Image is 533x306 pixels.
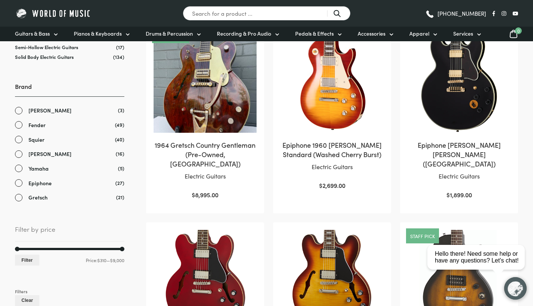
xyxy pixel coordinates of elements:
[281,30,384,190] a: Epiphone 1960 [PERSON_NAME] Standard (Washed Cherry Burst)Electric Guitars$2,699.00
[28,179,52,187] span: Epiphone
[154,30,257,133] img: 1964 Gretsch Country Gentleman (Pre-Owned, OHSC)
[425,8,486,19] a: [PHONE_NUMBER]
[15,193,124,202] a: Gretsch
[192,190,195,199] span: $
[15,295,39,306] button: Clear
[183,6,351,21] input: Search for a product ...
[410,234,435,238] a: Staff pick
[15,179,124,187] a: Epiphone
[74,30,122,37] span: Pianos & Keyboards
[358,30,385,37] span: Accessories
[15,164,124,173] a: Yamaha
[28,164,49,173] span: Yamaha
[154,171,257,181] p: Electric Guitars
[515,27,522,34] span: 0
[15,255,124,265] div: Price: —
[453,30,473,37] span: Services
[15,224,124,241] span: Filter by price
[28,135,45,144] span: Squier
[28,106,72,115] span: [PERSON_NAME]
[118,106,124,114] span: (3)
[15,150,124,158] a: [PERSON_NAME]
[154,140,257,169] h2: 1964 Gretsch Country Gentleman (Pre-Owned, [GEOGRAPHIC_DATA])
[115,121,124,129] span: (49)
[118,164,124,172] span: (5)
[446,190,450,199] span: $
[15,82,124,97] h3: Brand
[281,162,384,172] p: Electric Guitars
[97,257,106,263] span: $310
[319,181,345,189] bdi: 2,699.00
[15,255,39,265] button: Filter
[446,190,472,199] bdi: 1,899.00
[15,106,124,115] a: [PERSON_NAME]
[192,190,218,199] bdi: 8,995.00
[15,43,78,51] a: Semi-Hollow Electric Guitars
[15,288,124,295] div: Filters
[281,140,384,159] h2: Epiphone 1960 [PERSON_NAME] Standard (Washed Cherry Burst)
[110,257,124,263] span: $9,000
[15,30,50,37] span: Guitars & Bass
[409,30,429,37] span: Apparel
[28,193,48,202] span: Gretsch
[116,193,124,201] span: (21)
[217,30,271,37] span: Recording & Pro Audio
[28,150,72,158] span: [PERSON_NAME]
[437,10,486,16] span: [PHONE_NUMBER]
[295,30,334,37] span: Pedals & Effects
[15,53,74,60] a: Solid Body Electric Guitars
[115,179,124,187] span: (27)
[408,171,511,181] p: Electric Guitars
[146,30,193,37] span: Drums & Percussion
[116,44,124,50] span: (17)
[116,150,124,157] span: (16)
[115,135,124,143] span: (40)
[424,223,533,306] iframe: Chat with our support team
[281,30,384,133] img: Epiphone 1960 Les Paul Standard Washed Cherry Burst Closeup 2 Close view
[408,30,511,133] img: Epiphone B.B. King Lucille Close View
[15,121,124,129] a: Fender
[15,135,124,144] a: Squier
[319,181,322,189] span: $
[15,7,92,19] img: World of Music
[113,54,124,60] span: (134)
[408,30,511,200] a: Epiphone [PERSON_NAME] [PERSON_NAME] ([GEOGRAPHIC_DATA])Electric Guitars$1,899.00
[28,121,46,129] span: Fender
[408,140,511,169] h2: Epiphone [PERSON_NAME] [PERSON_NAME] ([GEOGRAPHIC_DATA])
[15,82,124,202] div: Brand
